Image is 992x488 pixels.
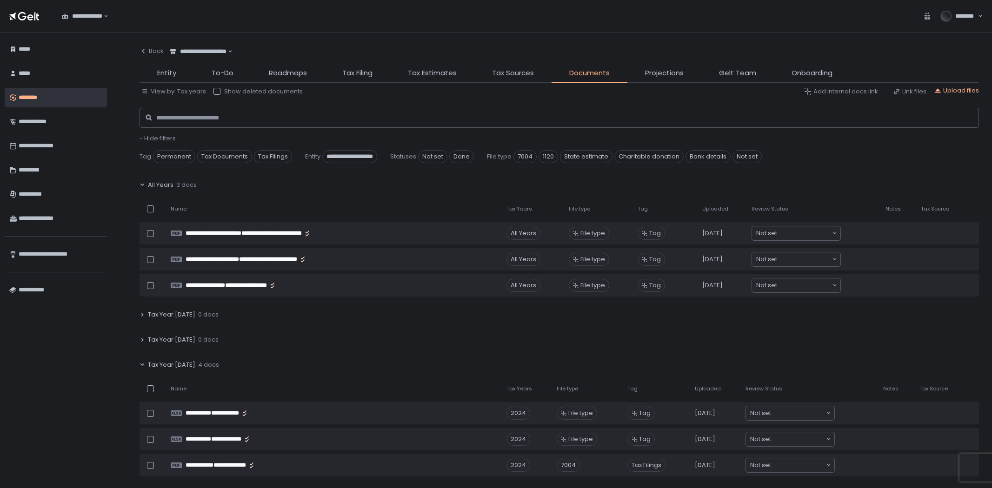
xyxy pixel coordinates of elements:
span: 1120 [539,150,558,163]
span: Tag [638,205,648,212]
span: Roadmaps [269,68,307,79]
div: 2024 [506,433,530,446]
span: 4 docs [198,361,219,369]
span: 3 docs [176,181,197,189]
input: Search for option [771,435,826,444]
span: File type [568,409,593,417]
span: File type [580,281,605,290]
input: Search for option [771,409,826,418]
button: Upload files [934,86,979,95]
span: Tax Filings [627,459,666,472]
span: Permanent [153,150,195,163]
span: Tax Year [DATE] [148,361,195,369]
input: Search for option [777,229,832,238]
input: Search for option [771,461,826,470]
span: [DATE] [702,229,723,237]
span: [DATE] [702,281,723,290]
span: Not set [756,229,777,238]
span: To-Do [212,68,233,79]
span: Not set [750,409,771,418]
div: Back [140,47,164,55]
div: All Years [506,279,540,292]
span: Charitable donation [614,150,684,163]
button: Back [140,42,164,60]
div: Search for option [752,278,840,292]
div: Search for option [752,226,840,240]
span: Tax Filing [342,68,373,79]
span: Not set [732,150,762,163]
span: Tax Estimates [408,68,457,79]
span: Review Status [752,205,788,212]
div: 2024 [506,459,530,472]
span: Notes [883,385,899,392]
span: Tag [140,152,151,161]
span: Tax Year [DATE] [148,310,195,319]
span: Tax Year [DATE] [148,336,195,344]
span: All Years [148,181,173,189]
div: Search for option [164,42,233,61]
span: Tag [649,255,661,264]
span: Tax Years [506,385,532,392]
span: Tax Filings [254,150,292,163]
span: Entity [157,68,176,79]
button: - Hide filters [140,134,176,143]
span: [DATE] [695,461,715,469]
span: Tag [649,281,661,290]
div: 2024 [506,407,530,420]
span: Projections [645,68,684,79]
span: Not set [750,461,771,470]
button: Link files [893,87,926,96]
div: Search for option [746,406,834,420]
div: All Years [506,227,540,240]
span: File type [487,152,512,161]
span: Tax Source [919,385,948,392]
span: Tax Documents [197,150,252,163]
span: Name [171,205,186,212]
span: 7004 [513,150,537,163]
div: 7004 [557,459,580,472]
span: Tax Years [506,205,532,212]
span: Tag [639,409,651,417]
span: File type [580,229,605,237]
span: Name [171,385,186,392]
span: Uploaded [695,385,721,392]
span: Done [449,150,474,163]
span: Gelt Team [719,68,756,79]
div: Search for option [746,458,834,472]
span: Tax Source [921,205,949,212]
span: File type [569,205,590,212]
span: Tag [649,229,661,237]
span: Notes [885,205,901,212]
span: Onboarding [792,68,832,79]
div: Search for option [752,252,840,266]
div: Search for option [746,432,834,446]
span: Not set [756,281,777,290]
div: All Years [506,253,540,266]
span: File type [568,435,593,443]
span: 0 docs [198,336,219,344]
div: Search for option [56,7,108,26]
span: [DATE] [695,409,715,417]
input: Search for option [777,281,832,290]
span: Tag [627,385,638,392]
span: Entity [305,152,320,161]
input: Search for option [777,255,832,264]
span: Tag [639,435,651,443]
span: Review Status [746,385,782,392]
span: Not set [750,435,771,444]
span: Uploaded [702,205,728,212]
span: File type [580,255,605,264]
button: View by: Tax years [141,87,206,96]
span: File type [557,385,578,392]
button: Add internal docs link [804,87,878,96]
span: 0 docs [198,310,219,319]
span: State estimate [560,150,613,163]
span: [DATE] [695,435,715,443]
span: Not set [756,255,777,264]
span: Tax Sources [492,68,534,79]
